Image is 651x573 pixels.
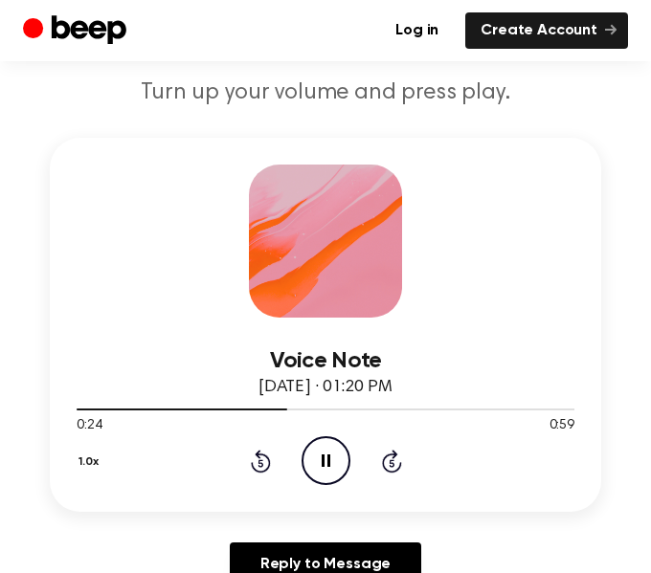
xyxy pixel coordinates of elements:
p: Turn up your volume and press play. [23,78,628,107]
a: Log in [380,12,454,49]
a: Create Account [465,12,628,49]
a: Beep [23,12,131,50]
span: [DATE] · 01:20 PM [258,379,393,396]
button: 1.0x [77,446,106,478]
span: 0:59 [550,416,574,436]
span: 0:24 [77,416,101,436]
h3: Voice Note [77,348,574,374]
